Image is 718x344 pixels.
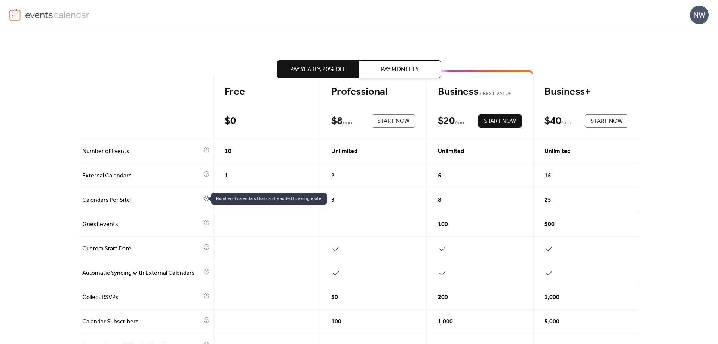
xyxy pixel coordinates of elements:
[544,220,555,229] span: 500
[544,171,551,180] span: 15
[690,6,709,24] div: NW
[544,147,571,156] span: Unlimited
[25,9,90,20] img: logo-type
[484,117,516,126] span: Start Now
[438,147,464,156] span: Unlimited
[82,317,202,326] span: Calendar Subscribers
[377,117,409,126] span: Start Now
[277,60,359,78] button: Pay Yearly, 20% off
[82,171,202,180] span: External Calendars
[544,196,551,205] span: 25
[331,293,338,302] span: 50
[585,114,628,128] button: Start Now
[544,115,561,128] div: $ 40
[455,119,464,128] span: / mo
[561,119,571,128] span: / mo
[82,244,202,253] span: Custom Start Date
[331,317,341,326] span: 100
[225,171,228,180] span: 1
[82,196,202,205] span: Calendars Per Site
[82,220,202,229] span: Guest events
[331,147,358,156] span: Unlimited
[331,196,335,205] span: 3
[478,114,522,128] button: Start Now
[343,119,352,128] span: / mo
[438,171,441,180] span: 5
[381,65,419,74] span: Pay Monthly
[331,115,343,128] div: $ 8
[225,147,231,156] span: 10
[290,65,346,74] span: Pay Yearly, 20% off
[438,115,455,128] div: $ 20
[372,114,415,128] button: Start Now
[544,293,559,302] span: 1,000
[478,89,512,98] span: BEST VALUE
[82,269,202,278] span: Automatic Syncing with External Calendars
[438,196,441,205] span: 8
[82,293,202,302] span: Collect RSVPs
[331,171,335,180] span: 2
[225,115,236,128] div: $ 0
[438,317,453,326] span: 1,000
[225,85,309,98] div: Free
[438,220,448,229] span: 100
[9,9,21,21] img: logo
[211,193,327,205] span: Number of calendars that can be added to a single site.
[544,85,628,98] div: Business+
[590,117,623,126] span: Start Now
[544,317,559,326] span: 5,000
[82,147,202,156] span: Number of Events
[438,293,448,302] span: 200
[438,85,522,98] div: Business
[225,196,228,205] span: 1
[359,60,441,78] button: Pay Monthly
